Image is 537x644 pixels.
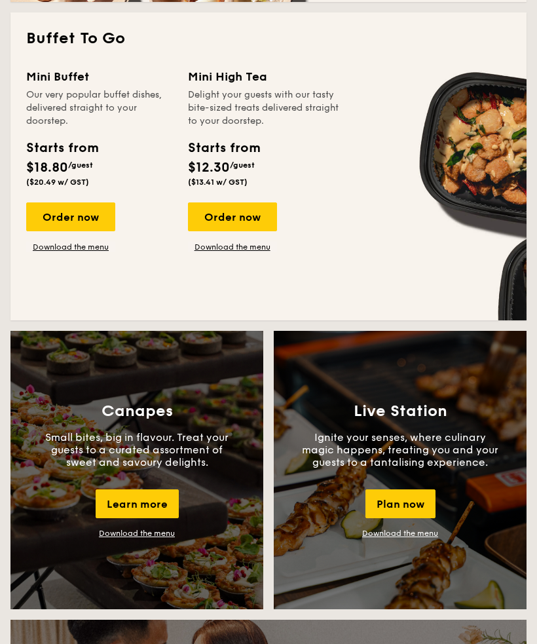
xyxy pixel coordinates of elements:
[188,202,277,231] div: Order now
[26,178,89,187] span: ($20.49 w/ GST)
[26,67,172,86] div: Mini Buffet
[230,161,255,170] span: /guest
[188,67,341,86] div: Mini High Tea
[188,242,277,252] a: Download the menu
[354,402,447,421] h3: Live Station
[26,160,68,176] span: $18.80
[188,178,248,187] span: ($13.41 w/ GST)
[99,529,175,538] a: Download the menu
[26,88,172,128] div: Our very popular buffet dishes, delivered straight to your doorstep.
[96,489,179,518] div: Learn more
[26,202,115,231] div: Order now
[188,138,259,158] div: Starts from
[188,88,341,128] div: Delight your guests with our tasty bite-sized treats delivered straight to your doorstep.
[26,138,94,158] div: Starts from
[26,28,511,49] h2: Buffet To Go
[68,161,93,170] span: /guest
[302,431,498,468] p: Ignite your senses, where culinary magic happens, treating you and your guests to a tantalising e...
[26,242,115,252] a: Download the menu
[39,431,235,468] p: Small bites, big in flavour. Treat your guests to a curated assortment of sweet and savoury delig...
[188,160,230,176] span: $12.30
[102,402,173,421] h3: Canapes
[365,489,435,518] div: Plan now
[362,529,438,538] a: Download the menu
